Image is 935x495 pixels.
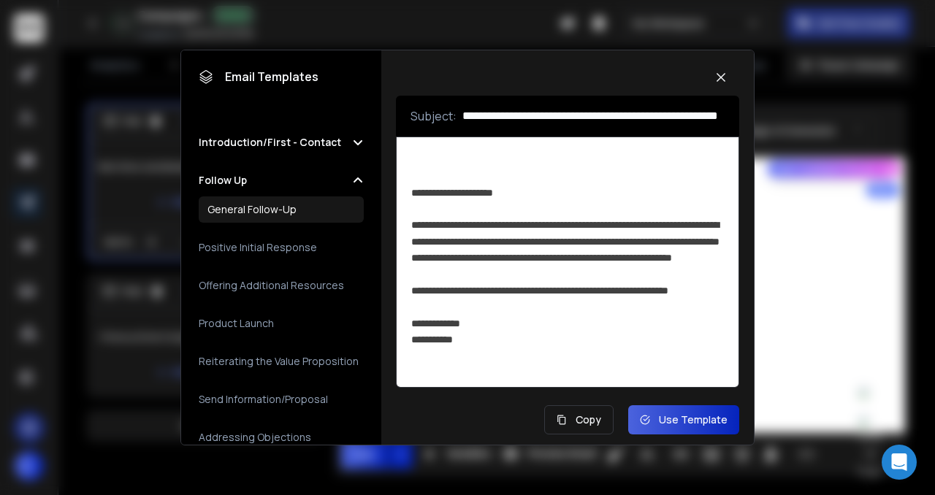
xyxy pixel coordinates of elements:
div: Open Intercom Messenger [882,445,917,480]
h3: Positive Initial Response [199,240,317,255]
button: Copy [544,405,614,434]
p: Subject: [411,107,457,125]
h3: General Follow-Up [207,202,297,217]
button: Introduction/First - Contact [199,135,364,150]
button: Follow Up [199,173,364,188]
h3: Product Launch [199,316,274,331]
button: Use Template [628,405,739,434]
h3: Send Information/Proposal [199,392,328,407]
h1: Email Templates [199,68,318,85]
h3: Reiterating the Value Proposition [199,354,359,369]
h3: Offering Additional Resources [199,278,344,293]
h3: Addressing Objections [199,430,311,445]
